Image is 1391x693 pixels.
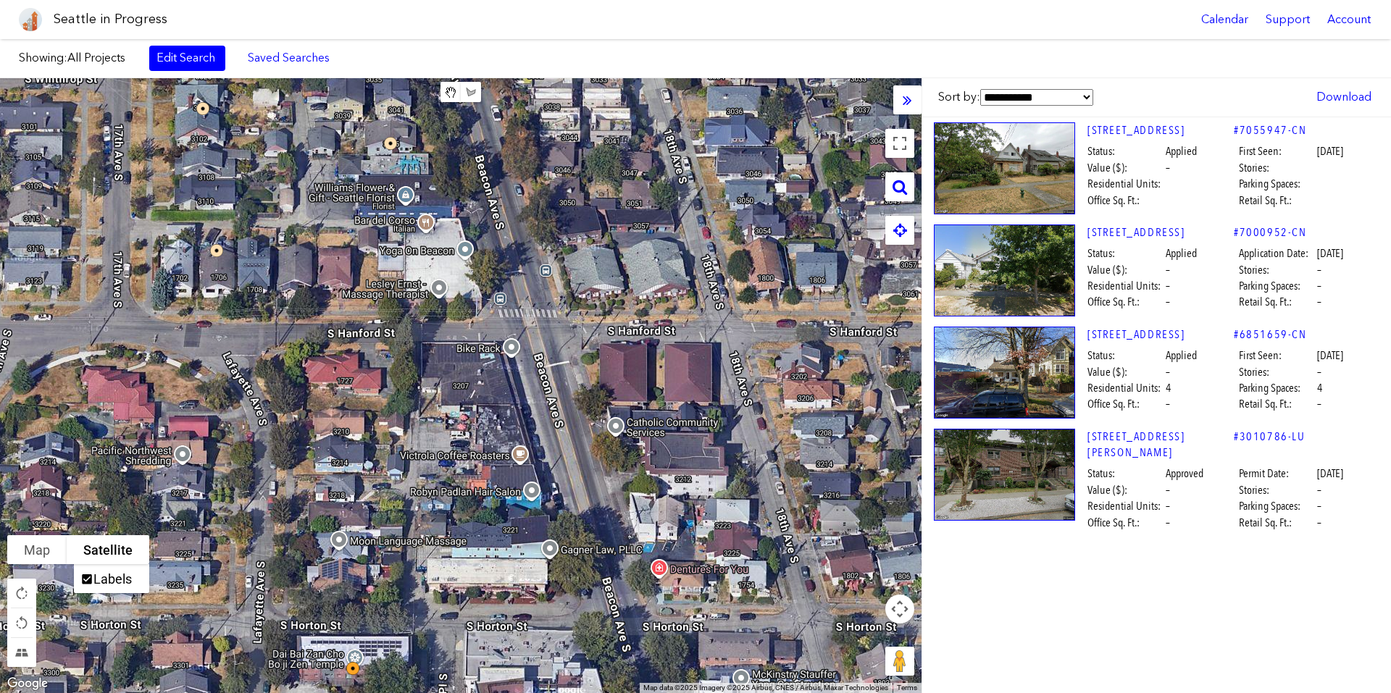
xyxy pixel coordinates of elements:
label: Sort by: [938,89,1093,106]
label: Showing: [19,50,135,66]
span: 4 [1166,380,1171,396]
span: – [1317,294,1321,310]
span: Retail Sq. Ft.: [1239,515,1315,531]
span: 4 [1317,380,1323,396]
button: Tilt map [7,638,36,667]
span: Permit Date: [1239,466,1315,482]
span: Status: [1087,348,1164,364]
span: – [1317,262,1321,278]
img: 3030_17TH_AVE_S_SEATTLE.jpg [934,122,1075,214]
span: – [1166,278,1170,294]
button: Map camera controls [885,595,914,623]
a: [STREET_ADDRESS] [1087,224,1234,240]
span: First Seen: [1239,348,1315,364]
span: [DATE] [1317,245,1343,261]
img: favicon-96x96.png [19,8,42,31]
a: #6851659-CN [1234,327,1307,343]
button: Show street map [7,535,67,564]
img: 1706_S_HANFORD_ST_SEATTLE.jpg [934,224,1075,316]
span: Approved [1166,466,1203,482]
span: Retail Sq. Ft.: [1239,193,1315,209]
span: – [1317,515,1321,531]
span: First Seen: [1239,143,1315,159]
img: Google [4,674,51,693]
a: Terms [897,684,917,692]
span: – [1166,482,1170,498]
span: Parking Spaces: [1239,380,1315,396]
span: – [1166,262,1170,278]
span: Value ($): [1087,160,1164,176]
a: [STREET_ADDRESS] [1087,327,1234,343]
span: Value ($): [1087,482,1164,498]
span: – [1317,498,1321,514]
span: Applied [1166,245,1197,261]
a: [STREET_ADDRESS] [1087,122,1234,138]
span: Map data ©2025 Imagery ©2025 Airbus, CNES / Airbus, Maxar Technologies [643,684,888,692]
select: Sort by: [980,89,1093,106]
span: – [1166,160,1170,176]
span: – [1166,294,1170,310]
span: – [1166,364,1170,380]
label: Labels [93,571,132,587]
a: [STREET_ADDRESS][PERSON_NAME] [1087,429,1234,461]
span: Residential Units: [1087,176,1164,192]
span: Parking Spaces: [1239,176,1315,192]
a: #3010786-LU [1234,429,1306,445]
button: Rotate map counterclockwise [7,608,36,637]
span: Residential Units: [1087,278,1164,294]
span: All Projects [67,51,125,64]
button: Stop drawing [440,82,461,102]
a: Saved Searches [240,46,338,70]
a: #7055947-CN [1234,122,1307,138]
span: – [1317,396,1321,412]
span: [DATE] [1317,348,1343,364]
a: #7000952-CN [1234,224,1307,240]
span: Stories: [1239,160,1315,176]
a: Open this area in Google Maps (opens a new window) [4,674,51,693]
span: Residential Units: [1087,498,1164,514]
span: Office Sq. Ft.: [1087,396,1164,412]
span: Status: [1087,143,1164,159]
span: Application Date: [1239,245,1315,261]
button: Show satellite imagery [67,535,149,564]
span: – [1166,396,1170,412]
img: 3045_BEACON_AVE_S_SEATTLE.jpg [934,327,1075,419]
a: Edit Search [149,46,225,70]
span: Office Sq. Ft.: [1087,294,1164,310]
img: 1731_S_HORTON_ST_SEATTLE.jpg [934,429,1075,521]
span: Value ($): [1087,364,1164,380]
span: Status: [1087,466,1164,482]
span: Value ($): [1087,262,1164,278]
button: Drag Pegman onto the map to open Street View [885,647,914,676]
li: Labels [75,566,138,592]
span: – [1166,498,1170,514]
span: Stories: [1239,364,1315,380]
span: Stories: [1239,262,1315,278]
span: Parking Spaces: [1239,278,1315,294]
button: Draw a shape [461,82,481,102]
span: Applied [1166,143,1197,159]
span: – [1317,482,1321,498]
span: Retail Sq. Ft.: [1239,396,1315,412]
span: Residential Units: [1087,380,1164,396]
span: [DATE] [1317,143,1343,159]
span: Parking Spaces: [1239,498,1315,514]
button: Rotate map clockwise [7,579,36,608]
span: – [1317,278,1321,294]
span: [DATE] [1317,466,1343,482]
span: – [1317,364,1321,380]
span: Retail Sq. Ft.: [1239,294,1315,310]
span: Office Sq. Ft.: [1087,515,1164,531]
ul: Show satellite imagery [74,564,149,593]
span: Office Sq. Ft.: [1087,193,1164,209]
span: Status: [1087,245,1164,261]
button: Toggle fullscreen view [885,129,914,158]
span: – [1166,515,1170,531]
span: Stories: [1239,482,1315,498]
h1: Seattle in Progress [54,10,167,28]
span: Applied [1166,348,1197,364]
a: Download [1309,85,1379,109]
